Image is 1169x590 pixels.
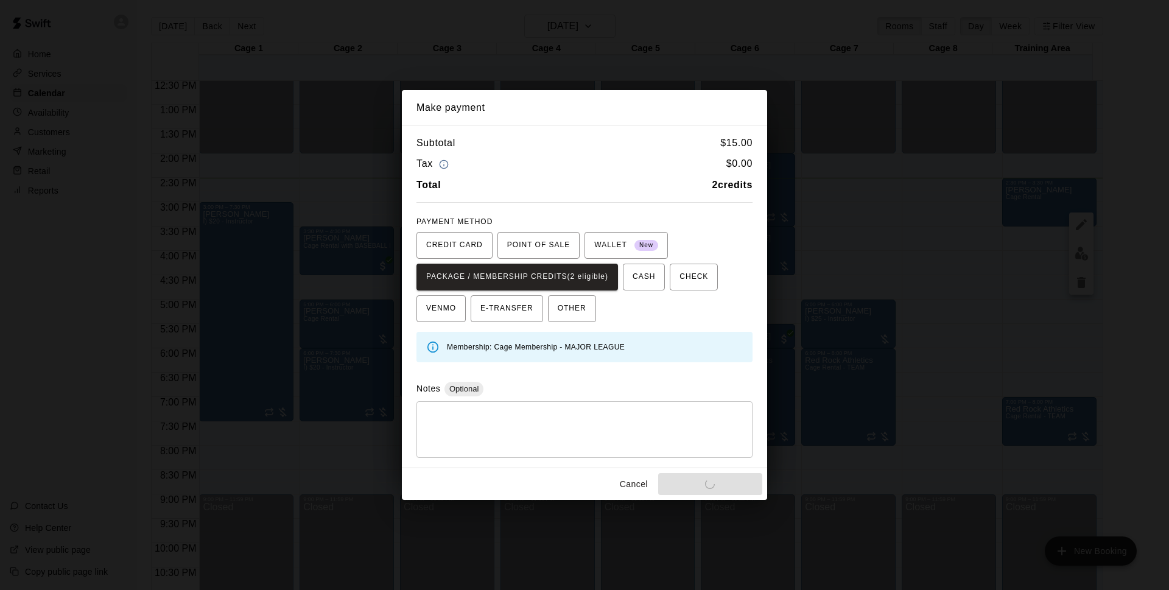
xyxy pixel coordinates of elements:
[548,295,596,322] button: OTHER
[633,267,655,287] span: CASH
[416,384,440,393] label: Notes
[679,267,708,287] span: CHECK
[623,264,665,290] button: CASH
[558,299,586,318] span: OTHER
[416,232,493,259] button: CREDIT CARD
[726,156,753,172] h6: $ 0.00
[507,236,570,255] span: POINT OF SALE
[416,217,493,226] span: PAYMENT METHOD
[444,384,483,393] span: Optional
[712,180,753,190] b: 2 credits
[471,295,543,322] button: E-TRANSFER
[426,267,608,287] span: PACKAGE / MEMBERSHIP CREDITS (2 eligible)
[447,343,625,351] span: Membership: Cage Membership - MAJOR LEAGUE
[634,237,658,254] span: New
[614,473,653,496] button: Cancel
[480,299,533,318] span: E-TRANSFER
[497,232,580,259] button: POINT OF SALE
[416,180,441,190] b: Total
[402,90,767,125] h2: Make payment
[416,264,618,290] button: PACKAGE / MEMBERSHIP CREDITS(2 eligible)
[720,135,753,151] h6: $ 15.00
[416,135,455,151] h6: Subtotal
[584,232,668,259] button: WALLET New
[670,264,718,290] button: CHECK
[594,236,658,255] span: WALLET
[426,299,456,318] span: VENMO
[416,156,452,172] h6: Tax
[426,236,483,255] span: CREDIT CARD
[416,295,466,322] button: VENMO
